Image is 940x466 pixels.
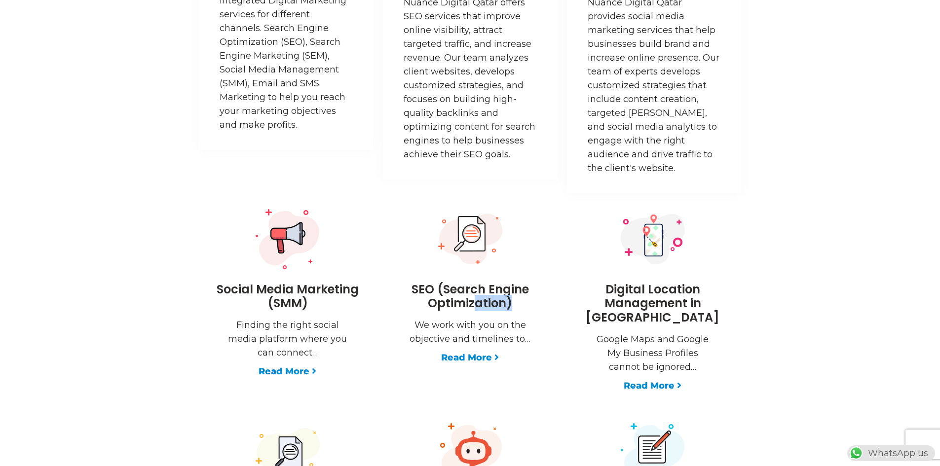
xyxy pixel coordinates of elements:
p: Finding the right social media platform where you can connect… [226,318,349,359]
a: WhatsAppWhatsApp us [847,448,935,459]
a: Read More [624,379,681,393]
a: Read More [441,351,499,364]
h3: SEO (Search Engine Optimization) [391,283,549,311]
img: WhatsApp [848,445,864,461]
p: We work with you on the objective and timelines to… [409,318,532,346]
p: Google Maps and Google My Business Profiles cannot be ignored… [591,332,714,374]
h3: Digital Location Management in [GEOGRAPHIC_DATA] [574,283,732,325]
div: WhatsApp us [847,445,935,461]
h3: Social Media Marketing (SMM) [209,283,367,311]
a: Read More [259,364,316,378]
